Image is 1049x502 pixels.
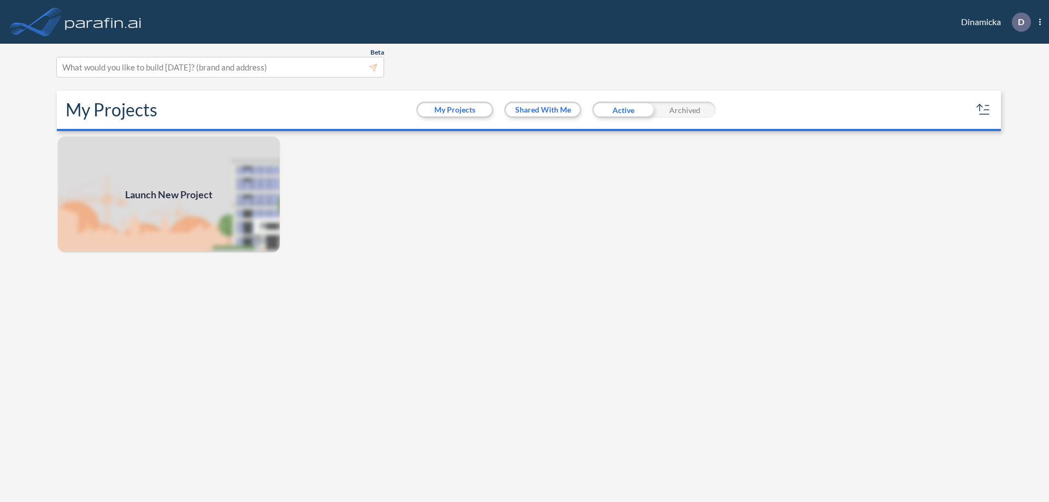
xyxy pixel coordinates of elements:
[57,135,281,253] a: Launch New Project
[63,11,144,33] img: logo
[654,102,716,118] div: Archived
[418,103,492,116] button: My Projects
[370,48,384,57] span: Beta
[975,101,992,119] button: sort
[506,103,580,116] button: Shared With Me
[945,13,1041,32] div: Dinamicka
[592,102,654,118] div: Active
[66,99,157,120] h2: My Projects
[125,187,213,202] span: Launch New Project
[1018,17,1024,27] p: D
[57,135,281,253] img: add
